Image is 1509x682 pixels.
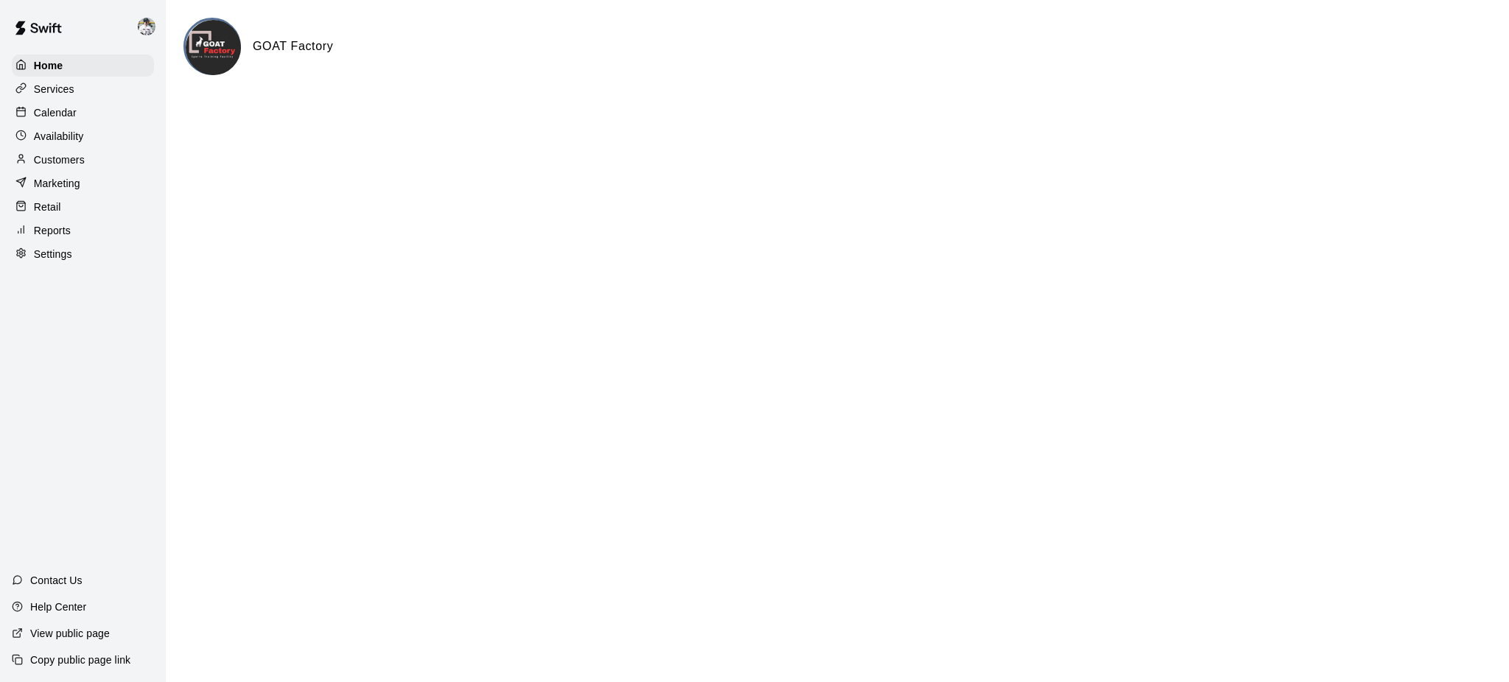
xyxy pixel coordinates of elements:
p: Settings [34,247,72,261]
p: Reports [34,223,71,238]
p: Retail [34,200,61,214]
a: Availability [12,125,154,147]
a: Reports [12,219,154,242]
a: Customers [12,149,154,171]
p: Help Center [30,600,86,614]
p: Services [34,82,74,96]
p: Customers [34,152,85,167]
a: Home [12,55,154,77]
h6: GOAT Factory [253,37,333,56]
p: Availability [34,129,84,144]
a: Settings [12,243,154,265]
p: Contact Us [30,573,83,588]
img: Justin Dunning [138,18,155,35]
p: Home [34,58,63,73]
p: Calendar [34,105,77,120]
a: Marketing [12,172,154,194]
div: Justin Dunning [135,12,166,41]
p: View public page [30,626,110,641]
p: Marketing [34,176,80,191]
a: Retail [12,196,154,218]
img: GOAT Factory logo [186,20,241,75]
a: Services [12,78,154,100]
a: Calendar [12,102,154,124]
p: Copy public page link [30,653,130,667]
